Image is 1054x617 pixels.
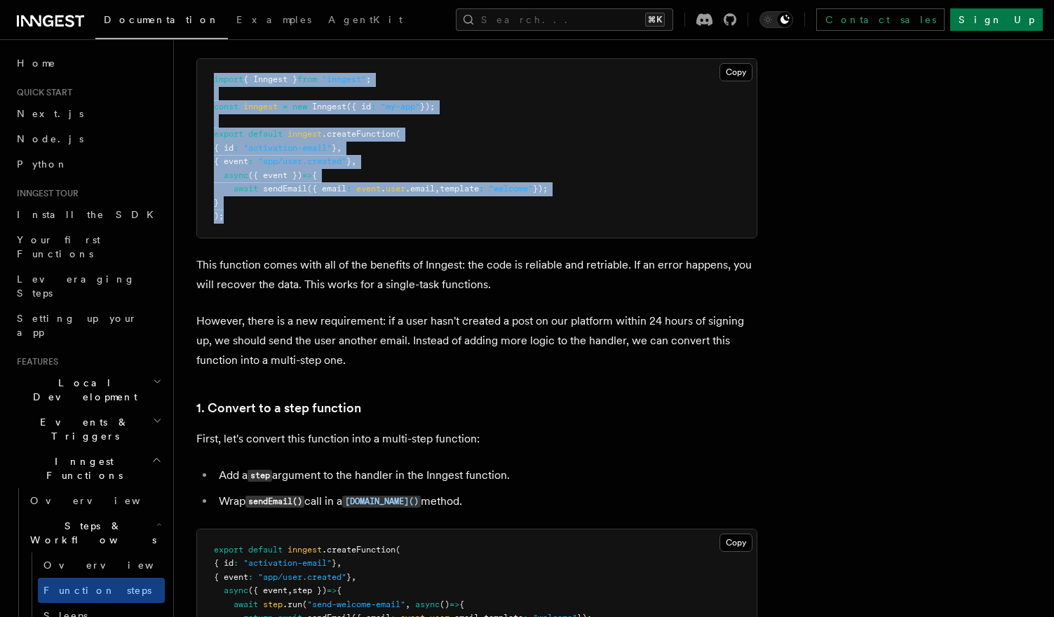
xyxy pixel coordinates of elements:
span: new [292,102,307,111]
span: Function steps [43,585,151,596]
span: Events & Triggers [11,415,153,443]
span: } [346,572,351,582]
span: user [386,184,405,194]
span: : [234,143,238,153]
span: "send-welcome-email" [307,599,405,609]
span: "activation-email" [243,558,332,568]
span: .email [405,184,435,194]
code: sendEmail() [245,496,304,508]
span: : [479,184,484,194]
a: Next.js [11,101,165,126]
span: () [440,599,450,609]
span: , [288,585,292,595]
a: Overview [25,488,165,513]
a: Overview [38,552,165,578]
span: { [459,599,464,609]
span: }); [420,102,435,111]
span: => [302,170,312,180]
span: Local Development [11,376,153,404]
span: import [214,74,243,84]
a: Sign Up [950,8,1043,31]
span: ( [396,545,400,555]
code: [DOMAIN_NAME]() [342,496,421,508]
span: Python [17,158,68,170]
span: inngest [288,545,322,555]
span: Inngest tour [11,188,79,199]
span: default [248,129,283,139]
span: ({ event [248,585,288,595]
span: const [214,102,238,111]
a: [DOMAIN_NAME]() [342,494,421,508]
span: }); [533,184,548,194]
span: ( [302,599,307,609]
span: "app/user.created" [258,572,346,582]
span: async [415,599,440,609]
span: : [346,184,351,194]
button: Copy [719,534,752,552]
p: First, let's convert this function into a multi-step function: [196,429,757,449]
a: Your first Functions [11,227,165,266]
span: Quick start [11,87,72,98]
span: } [214,198,219,208]
a: Setting up your app [11,306,165,345]
button: Steps & Workflows [25,513,165,552]
span: Overview [43,560,188,571]
span: "app/user.created" [258,156,346,166]
span: inngest [243,102,278,111]
span: Inngest Functions [11,454,151,482]
span: Documentation [104,14,219,25]
a: Contact sales [816,8,945,31]
span: Examples [236,14,311,25]
span: { [337,585,342,595]
a: Install the SDK [11,202,165,227]
a: Node.js [11,126,165,151]
p: However, there is a new requirement: if a user hasn't created a post on our platform within 24 ho... [196,311,757,370]
span: Node.js [17,133,83,144]
span: event [356,184,381,194]
span: .createFunction [322,129,396,139]
span: ; [366,74,371,84]
span: { event [214,156,248,166]
a: Function steps [38,578,165,603]
a: Python [11,151,165,177]
button: Inngest Functions [11,449,165,488]
span: "my-app" [381,102,420,111]
a: Examples [228,4,320,38]
a: Home [11,50,165,76]
span: : [248,156,253,166]
span: export [214,545,243,555]
button: Local Development [11,370,165,409]
span: { [312,170,317,180]
span: Inngest [312,102,346,111]
span: , [337,143,342,153]
span: ( [396,129,400,139]
span: Leveraging Steps [17,273,135,299]
span: Home [17,56,56,70]
span: Overview [30,495,175,506]
code: step [248,470,272,482]
span: Your first Functions [17,234,100,259]
span: template [440,184,479,194]
span: Setting up your app [17,313,137,338]
span: async [224,170,248,180]
span: "activation-email" [243,143,332,153]
span: { id [214,558,234,568]
button: Toggle dark mode [759,11,793,28]
li: Wrap call in a method. [215,491,757,512]
span: , [405,599,410,609]
span: step }) [292,585,327,595]
span: from [297,74,317,84]
span: } [332,558,337,568]
span: = [283,102,288,111]
span: : [248,572,253,582]
span: Install the SDK [17,209,162,220]
p: This function comes with all of the benefits of Inngest: the code is reliable and retriable. If a... [196,255,757,294]
span: Features [11,356,58,367]
span: ({ id [346,102,371,111]
span: ({ email [307,184,346,194]
span: "welcome" [489,184,533,194]
a: Leveraging Steps [11,266,165,306]
span: , [351,156,356,166]
span: await [234,599,258,609]
span: => [450,599,459,609]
